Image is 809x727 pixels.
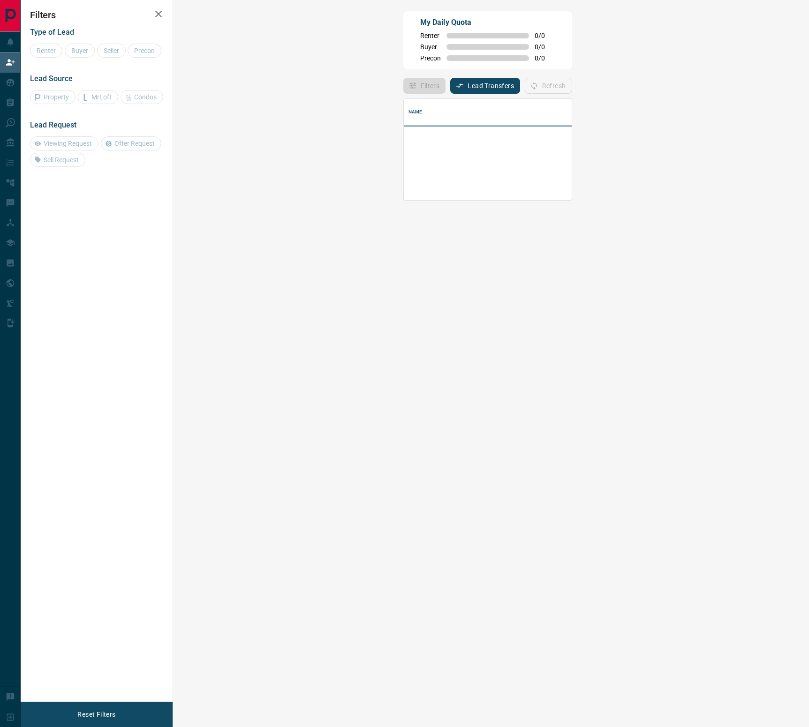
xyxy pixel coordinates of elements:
[450,78,520,94] button: Lead Transfers
[420,17,555,28] p: My Daily Quota
[71,706,121,722] button: Reset Filters
[535,54,555,62] span: 0 / 0
[30,9,163,21] h2: Filters
[420,43,441,51] span: Buyer
[535,32,555,39] span: 0 / 0
[30,120,76,129] span: Lead Request
[30,74,73,83] span: Lead Source
[420,32,441,39] span: Renter
[408,99,423,125] div: Name
[535,43,555,51] span: 0 / 0
[420,54,441,62] span: Precon
[30,28,74,37] span: Type of Lead
[404,99,647,125] div: Name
